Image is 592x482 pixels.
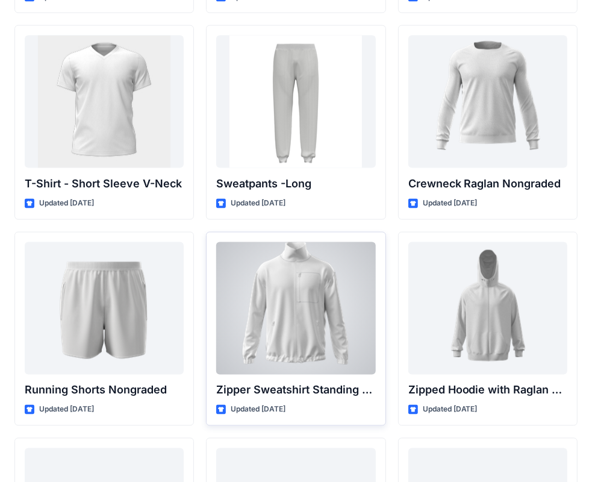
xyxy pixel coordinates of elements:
p: Updated [DATE] [231,404,285,416]
p: Crewneck Raglan Nongraded [408,175,567,192]
a: Running Shorts Nongraded [25,242,184,375]
p: Sweatpants -Long [216,175,375,192]
p: Running Shorts Nongraded [25,382,184,399]
p: Updated [DATE] [39,404,94,416]
p: Zipper Sweatshirt Standing Collar Nongraded [216,382,375,399]
p: Updated [DATE] [423,197,478,210]
a: Sweatpants -Long [216,36,375,168]
a: Zipped Hoodie with Raglan Sleeve Nongraded [408,242,567,375]
p: T-Shirt - Short Sleeve V-Neck [25,175,184,192]
a: T-Shirt - Short Sleeve V-Neck [25,36,184,168]
p: Updated [DATE] [423,404,478,416]
p: Updated [DATE] [39,197,94,210]
a: Crewneck Raglan Nongraded [408,36,567,168]
p: Updated [DATE] [231,197,285,210]
a: Zipper Sweatshirt Standing Collar Nongraded [216,242,375,375]
p: Zipped Hoodie with Raglan Sleeve Nongraded [408,382,567,399]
